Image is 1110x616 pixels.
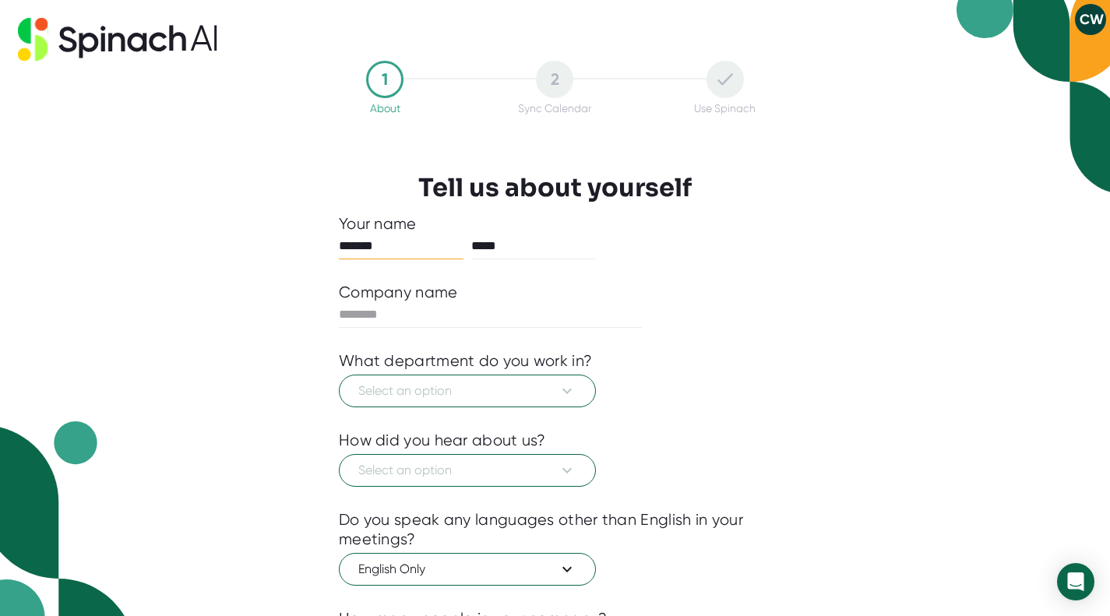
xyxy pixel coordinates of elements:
[358,461,576,480] span: Select an option
[358,560,576,579] span: English Only
[418,173,692,202] h3: Tell us about yourself
[339,283,458,302] div: Company name
[518,102,591,114] div: Sync Calendar
[1057,563,1094,600] div: Open Intercom Messenger
[694,102,756,114] div: Use Spinach
[339,375,596,407] button: Select an option
[339,431,546,450] div: How did you hear about us?
[366,61,403,98] div: 1
[339,510,771,549] div: Do you speak any languages other than English in your meetings?
[339,454,596,487] button: Select an option
[339,351,592,371] div: What department do you work in?
[370,102,400,114] div: About
[536,61,573,98] div: 2
[339,214,771,234] div: Your name
[358,382,576,400] span: Select an option
[339,553,596,586] button: English Only
[1075,4,1106,35] button: CW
